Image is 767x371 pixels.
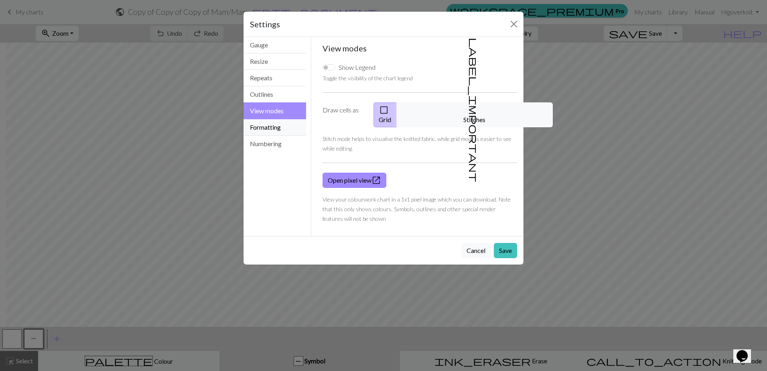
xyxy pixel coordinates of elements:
button: Close [507,18,520,31]
h5: Settings [250,18,280,30]
small: Toggle the visibility of the chart legend [323,75,413,82]
iframe: chat widget [733,339,759,363]
button: Stitches [396,102,553,127]
span: open_in_new [371,175,381,186]
button: View modes [243,102,306,119]
button: Save [494,243,517,258]
a: Open pixel view [323,173,386,188]
button: Formatting [243,119,306,136]
button: Cancel [461,243,491,258]
small: View your colourwork chart in a 1x1 pixel image which you can download. Note that this only shows... [323,196,511,222]
button: Gauge [243,37,306,53]
label: Draw cells as [318,102,369,127]
button: Grid [373,102,397,127]
button: Numbering [243,136,306,152]
button: Resize [243,53,306,70]
button: Repeats [243,70,306,86]
label: Show Legend [339,63,375,72]
h5: View modes [323,43,517,53]
span: label_important [468,38,479,182]
span: check_box_outline_blank [379,104,389,116]
button: Outlines [243,86,306,103]
small: Stitch mode helps to visualise the knitted fabric, while grid mode is easier to see while editing. [323,135,511,152]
